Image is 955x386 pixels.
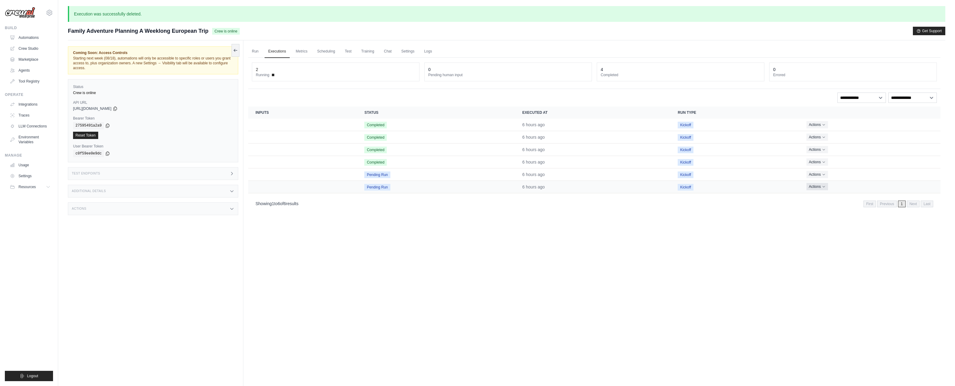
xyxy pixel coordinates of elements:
[7,182,53,192] button: Resources
[364,122,387,128] span: Completed
[7,33,53,42] a: Automations
[256,66,258,73] div: 2
[73,150,104,157] code: c0f59ee0e9dc
[5,153,53,158] div: Manage
[515,107,670,119] th: Executed at
[806,158,828,166] button: Actions for execution
[7,55,53,64] a: Marketplace
[678,147,693,153] span: Kickoff
[806,146,828,153] button: Actions for execution
[863,201,876,207] span: First
[73,144,233,149] label: User Bearer Token
[248,107,357,119] th: Inputs
[364,159,387,166] span: Completed
[72,172,100,175] h3: Test Endpoints
[284,201,286,206] span: 6
[364,147,387,153] span: Completed
[73,50,233,55] span: Coming Soon: Access Controls
[73,122,104,129] code: 27595491a2a9
[806,121,828,128] button: Actions for execution
[678,159,693,166] span: Kickoff
[7,121,53,131] a: LLM Connections
[5,92,53,97] div: Operate
[907,201,920,207] span: Next
[72,207,86,211] h3: Actions
[678,134,693,141] span: Kickoff
[7,160,53,170] a: Usage
[256,73,269,77] span: Running
[248,107,940,211] section: Crew executions table
[7,44,53,53] a: Crew Studio
[428,66,431,73] div: 0
[72,189,106,193] h3: Additional Details
[773,73,933,77] dt: Errored
[522,172,545,177] time: August 16, 2025 at 15:05 PDT
[7,171,53,181] a: Settings
[522,135,545,140] time: August 16, 2025 at 15:06 PDT
[68,27,209,35] span: Family Adventure Planning A Weeklong European Trip
[806,183,828,190] button: Actions for execution
[255,201,299,207] p: Showing to of results
[7,66,53,75] a: Agents
[7,110,53,120] a: Traces
[341,45,355,58] a: Test
[7,100,53,109] a: Integrations
[428,73,588,77] dt: Pending human input
[248,196,940,211] nav: Pagination
[68,6,945,22] p: Execution was successfully deleted.
[73,56,231,70] span: Starting next week (08/18), automations will only be accessible to specific roles or users you gr...
[380,45,395,58] a: Chat
[5,7,35,19] img: Logo
[357,107,515,119] th: Status
[265,45,290,58] a: Executions
[5,371,53,381] button: Logout
[364,184,390,191] span: Pending Run
[5,25,53,30] div: Build
[678,171,693,178] span: Kickoff
[7,132,53,147] a: Environment Variables
[522,147,545,152] time: August 16, 2025 at 15:06 PDT
[73,100,233,105] label: API URL
[601,66,603,73] div: 4
[313,45,339,58] a: Scheduling
[522,122,545,127] time: August 16, 2025 at 15:08 PDT
[913,27,945,35] button: Get Support
[7,76,53,86] a: Tool Registry
[863,201,933,207] nav: Pagination
[248,45,262,58] a: Run
[278,201,280,206] span: 6
[678,122,693,128] span: Kickoff
[877,201,897,207] span: Previous
[73,106,112,111] span: [URL][DOMAIN_NAME]
[806,171,828,178] button: Actions for execution
[272,201,274,206] span: 1
[773,66,776,73] div: 0
[73,84,233,89] label: Status
[398,45,418,58] a: Settings
[73,116,233,121] label: Bearer Token
[921,201,933,207] span: Last
[364,134,387,141] span: Completed
[898,201,906,207] span: 1
[420,45,436,58] a: Logs
[73,132,98,139] a: Reset Token
[670,107,799,119] th: Run Type
[212,28,240,35] span: Crew is online
[601,73,760,77] dt: Completed
[678,184,693,191] span: Kickoff
[364,171,390,178] span: Pending Run
[73,90,233,95] div: Crew is online
[522,160,545,164] time: August 16, 2025 at 15:06 PDT
[27,374,38,378] span: Logout
[522,185,545,189] time: August 16, 2025 at 15:03 PDT
[18,185,36,189] span: Resources
[806,134,828,141] button: Actions for execution
[358,45,378,58] a: Training
[292,45,311,58] a: Metrics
